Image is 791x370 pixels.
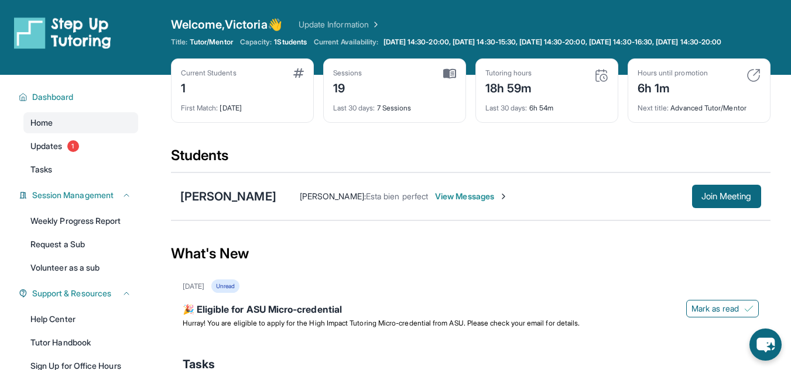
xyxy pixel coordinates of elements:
[30,164,52,175] span: Tasks
[14,16,111,49] img: logo
[171,146,771,172] div: Students
[181,68,237,78] div: Current Students
[23,309,138,330] a: Help Center
[32,288,111,299] span: Support & Resources
[686,300,759,317] button: Mark as read
[28,288,131,299] button: Support & Resources
[499,192,508,201] img: Chevron-Right
[30,117,53,129] span: Home
[333,78,362,96] div: 19
[366,191,428,201] span: Esta bien perfect
[171,16,282,33] span: Welcome, Victoria 👋
[638,78,708,96] div: 6h 1m
[181,78,237,96] div: 1
[32,91,74,103] span: Dashboard
[274,37,307,47] span: 1 Students
[183,319,580,327] span: Hurray! You are eligible to apply for the High Impact Tutoring Micro-credential from ASU. Please ...
[181,96,304,113] div: [DATE]
[744,304,754,313] img: Mark as read
[638,68,708,78] div: Hours until promotion
[211,279,239,293] div: Unread
[23,159,138,180] a: Tasks
[183,282,204,291] div: [DATE]
[333,96,456,113] div: 7 Sessions
[67,140,79,152] span: 1
[485,96,608,113] div: 6h 54m
[32,189,114,201] span: Session Management
[23,257,138,278] a: Volunteer as a sub
[485,78,532,96] div: 18h 59m
[300,191,366,201] span: [PERSON_NAME] :
[691,303,739,314] span: Mark as read
[333,103,375,112] span: Last 30 days :
[747,68,761,82] img: card
[23,332,138,353] a: Tutor Handbook
[299,19,381,30] a: Update Information
[190,37,233,47] span: Tutor/Mentor
[369,19,381,30] img: Chevron Right
[435,191,508,202] span: View Messages
[314,37,378,47] span: Current Availability:
[381,37,724,47] a: [DATE] 14:30-20:00, [DATE] 14:30-15:30, [DATE] 14:30-20:00, [DATE] 14:30-16:30, [DATE] 14:30-20:00
[638,103,669,112] span: Next title :
[443,68,456,79] img: card
[180,188,276,205] div: [PERSON_NAME]
[692,185,761,208] button: Join Meeting
[485,68,532,78] div: Tutoring hours
[171,228,771,279] div: What's New
[23,112,138,133] a: Home
[383,37,722,47] span: [DATE] 14:30-20:00, [DATE] 14:30-15:30, [DATE] 14:30-20:00, [DATE] 14:30-16:30, [DATE] 14:30-20:00
[28,91,131,103] button: Dashboard
[23,234,138,255] a: Request a Sub
[638,96,761,113] div: Advanced Tutor/Mentor
[23,210,138,231] a: Weekly Progress Report
[183,302,759,319] div: 🎉 Eligible for ASU Micro-credential
[701,193,752,200] span: Join Meeting
[749,328,782,361] button: chat-button
[240,37,272,47] span: Capacity:
[293,68,304,78] img: card
[23,136,138,157] a: Updates1
[171,37,187,47] span: Title:
[485,103,528,112] span: Last 30 days :
[181,103,218,112] span: First Match :
[594,68,608,82] img: card
[28,189,131,201] button: Session Management
[333,68,362,78] div: Sessions
[30,140,63,152] span: Updates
